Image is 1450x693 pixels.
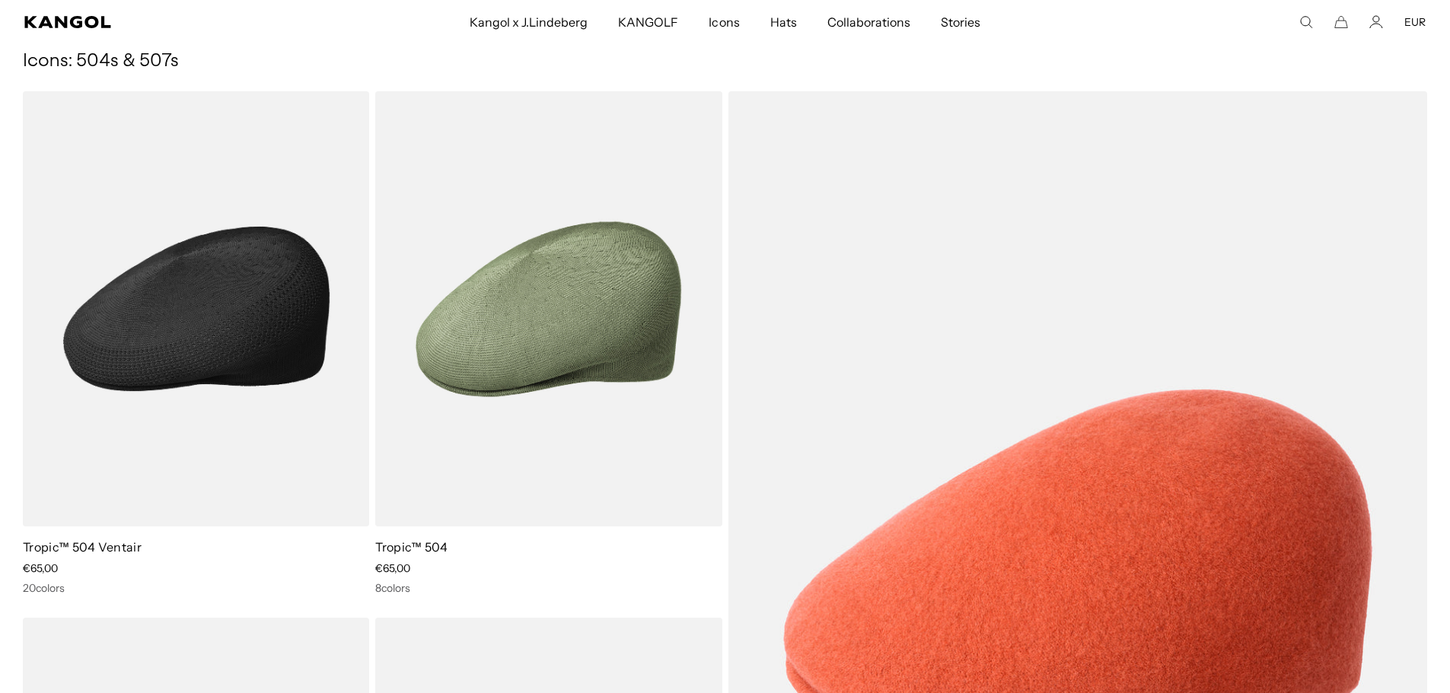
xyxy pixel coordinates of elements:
a: Tropic™ 504 Ventair [23,539,142,555]
div: 8 colors [375,581,722,595]
div: 20 colors [23,581,369,595]
a: Account [1369,15,1383,29]
summary: Search here [1299,15,1313,29]
span: €65,00 [375,561,410,575]
span: €65,00 [23,561,58,575]
img: Tropic™ 504 [375,91,722,526]
img: Tropic™ 504 Ventair [23,91,369,526]
button: EUR [1404,15,1426,29]
button: Cart [1334,15,1348,29]
a: Tropic™ 504 [375,539,448,555]
a: Kangol [24,16,311,28]
h1: Icons: 504s & 507s [23,50,1427,73]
